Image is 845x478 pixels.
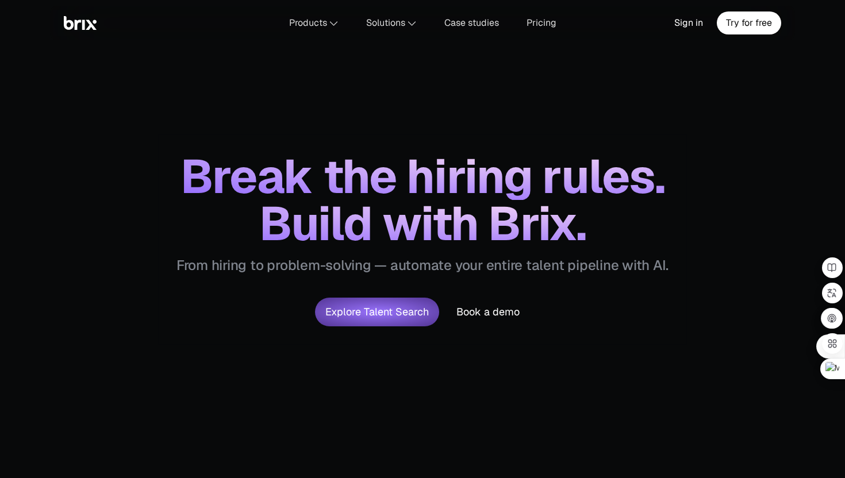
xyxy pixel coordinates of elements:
[176,256,669,275] p: From hiring to problem-solving — automate your entire talent pipeline with AI.
[315,298,439,326] button: Explore Talent Search
[717,11,781,34] a: Try for free
[446,298,530,326] button: Book a demo
[444,18,499,28] span: Case studies
[180,200,665,247] span: Build with Brix.
[520,11,563,34] a: Pricing
[527,18,556,28] span: Pricing
[667,11,710,34] a: Sign in
[289,18,327,28] span: Products
[180,153,665,200] span: Break the hiring rules.
[64,16,97,30] img: Brix Logo
[437,11,506,34] a: Case studies
[366,18,405,28] span: Solutions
